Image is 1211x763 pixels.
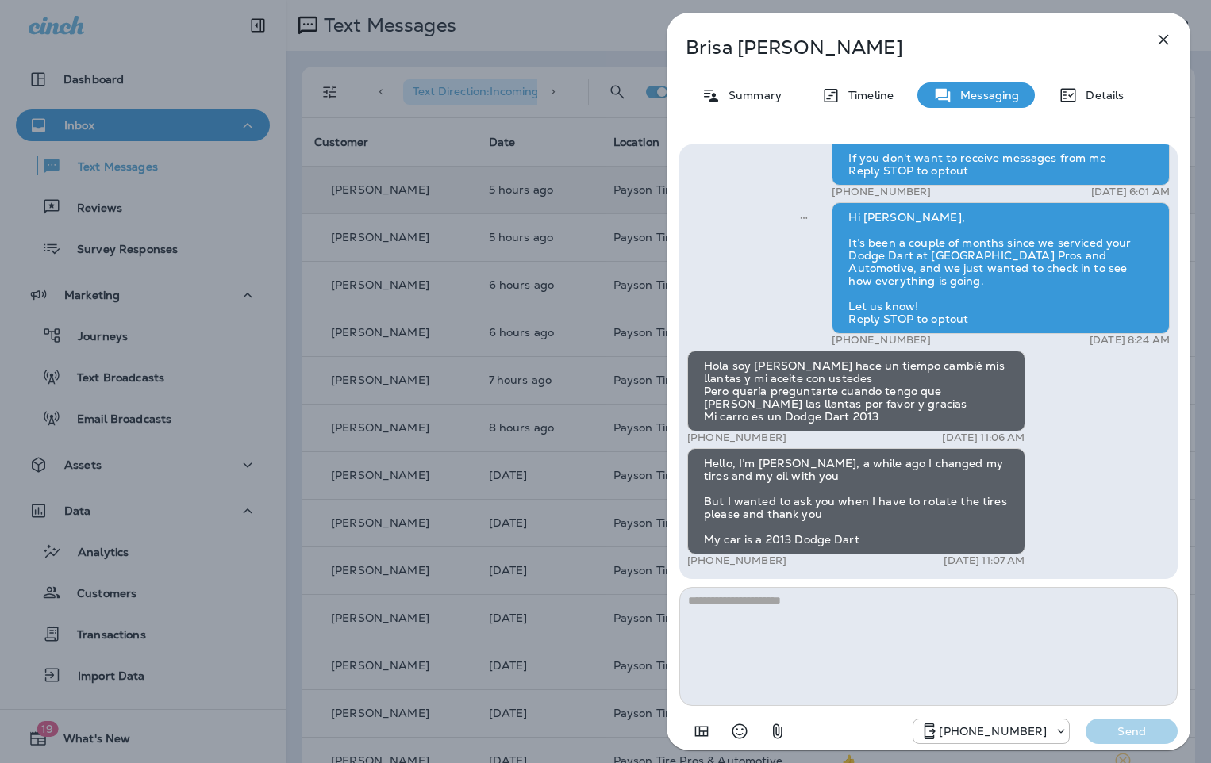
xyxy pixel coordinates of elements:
[687,554,786,567] p: [PHONE_NUMBER]
[687,448,1025,554] div: Hello, I’m [PERSON_NAME], a while ago I changed my tires and my oil with you But I wanted to ask ...
[721,89,782,102] p: Summary
[944,554,1025,567] p: [DATE] 11:07 AM
[687,431,786,444] p: [PHONE_NUMBER]
[913,722,1069,741] div: +1 (928) 260-4498
[939,725,1047,738] p: [PHONE_NUMBER]
[1090,334,1170,347] p: [DATE] 8:24 AM
[686,715,717,747] button: Add in a premade template
[724,715,755,747] button: Select an emoji
[942,431,1025,444] p: [DATE] 11:06 AM
[1091,186,1170,198] p: [DATE] 6:01 AM
[952,89,1019,102] p: Messaging
[800,209,808,224] span: Sent
[840,89,894,102] p: Timeline
[832,202,1170,334] div: Hi [PERSON_NAME], It’s been a couple of months since we serviced your Dodge Dart at [GEOGRAPHIC_D...
[686,36,1119,59] p: Brisa [PERSON_NAME]
[832,186,931,198] p: [PHONE_NUMBER]
[687,351,1025,431] div: Hola soy [PERSON_NAME] hace un tiempo cambié mis llantas y mi aceite con ustedes Pero quería preg...
[832,334,931,347] p: [PHONE_NUMBER]
[1078,89,1124,102] p: Details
